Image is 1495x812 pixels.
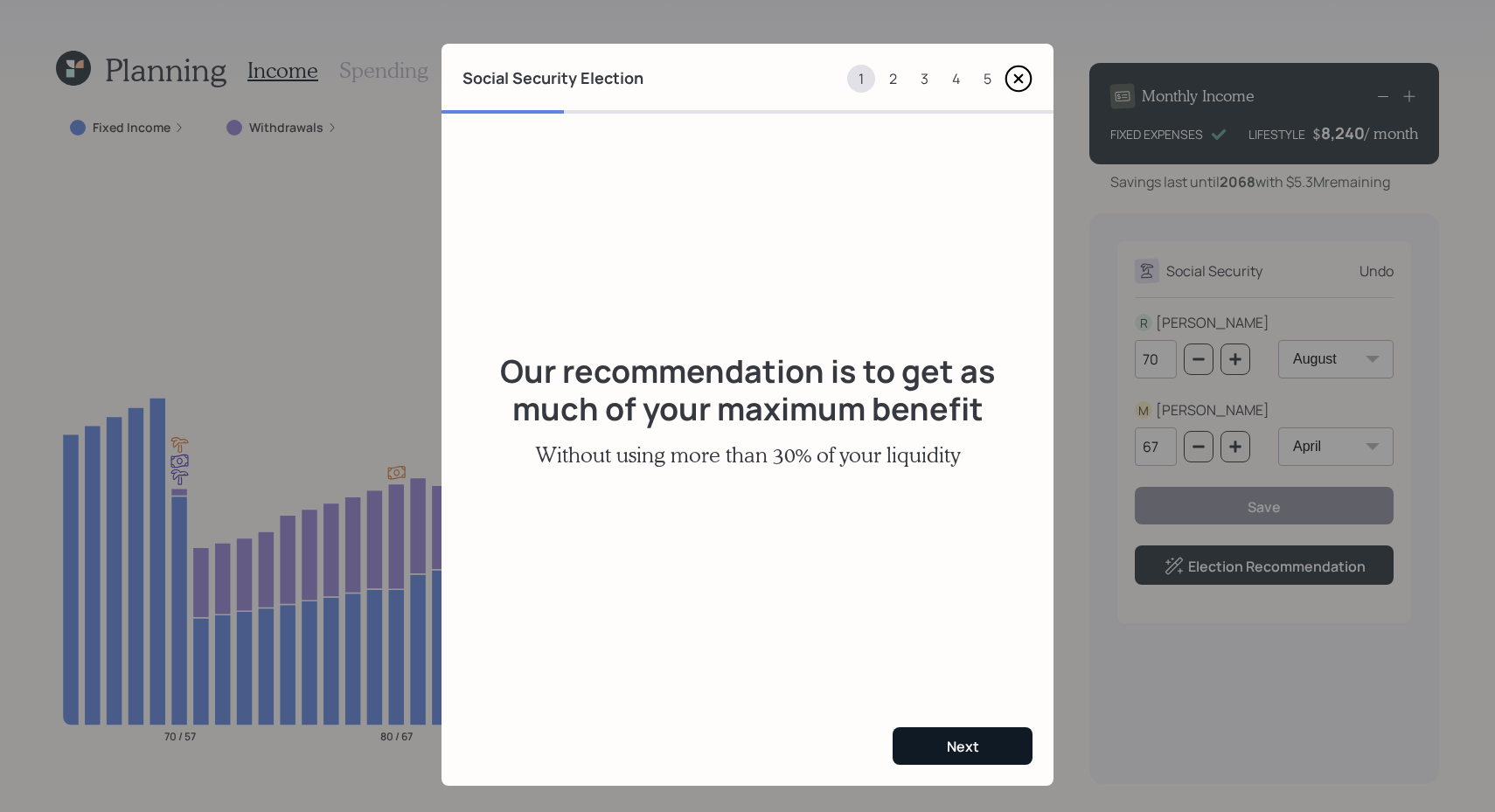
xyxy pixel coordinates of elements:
div: 3 [910,65,938,93]
button: Next [893,727,1033,765]
div: 4 [942,65,970,93]
div: 1 [847,65,875,93]
div: 5 [973,65,1001,93]
h4: Social Security Election [462,69,643,88]
h1: Our recommendation is to get as much of your maximum benefit [462,352,1033,427]
div: Next [947,737,979,756]
h3: Without using more than 30% of your liquidity [535,442,960,468]
div: 2 [879,65,907,93]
